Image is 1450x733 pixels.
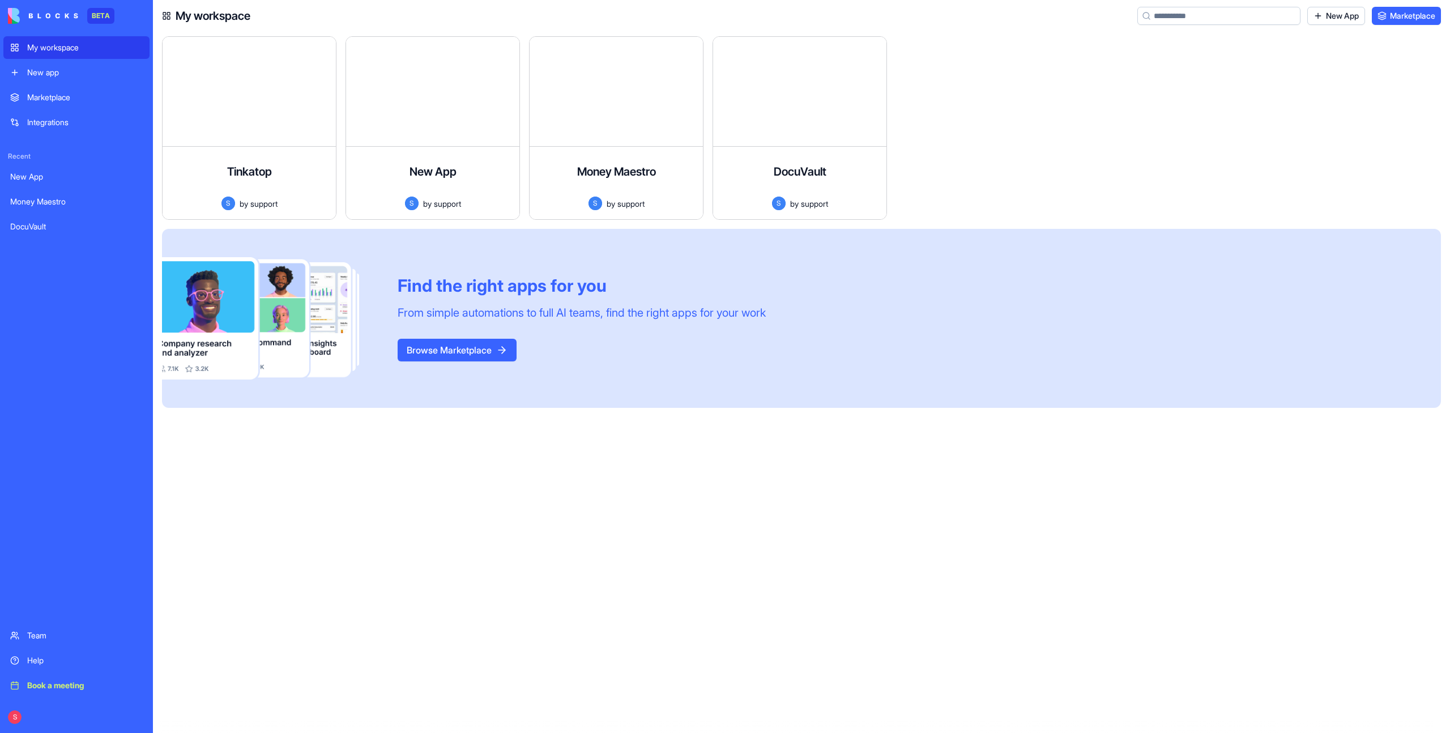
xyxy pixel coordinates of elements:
[529,36,703,220] a: Money MaestroSbysupport
[3,111,150,134] a: Integrations
[3,674,150,697] a: Book a meeting
[3,649,150,672] a: Help
[617,198,645,210] span: support
[398,339,517,361] button: Browse Marketplace
[27,42,143,53] div: My workspace
[27,92,143,103] div: Marketplace
[410,164,457,180] h4: New App
[27,67,143,78] div: New app
[577,164,656,180] h4: Money Maestro
[27,117,143,128] div: Integrations
[398,344,517,356] a: Browse Marketplace
[3,624,150,647] a: Team
[250,198,278,210] span: support
[27,655,143,666] div: Help
[10,221,143,232] div: DocuVault
[713,36,887,220] a: DocuVaultSbysupport
[3,61,150,84] a: New app
[162,36,336,220] a: TinkatopSbysupport
[3,215,150,238] a: DocuVault
[346,36,520,220] a: New AppSbysupport
[774,164,826,180] h4: DocuVault
[1307,7,1365,25] a: New App
[772,197,786,210] span: S
[3,36,150,59] a: My workspace
[10,196,143,207] div: Money Maestro
[398,305,766,321] div: From simple automations to full AI teams, find the right apps for your work
[27,680,143,691] div: Book a meeting
[227,164,272,180] h4: Tinkatop
[221,197,235,210] span: S
[790,198,799,210] span: by
[801,198,828,210] span: support
[3,152,150,161] span: Recent
[398,275,766,296] div: Find the right apps for you
[405,197,419,210] span: S
[8,710,22,724] span: S
[1372,7,1441,25] a: Marketplace
[10,171,143,182] div: New App
[423,198,432,210] span: by
[588,197,602,210] span: S
[3,190,150,213] a: Money Maestro
[27,630,143,641] div: Team
[607,198,615,210] span: by
[240,198,248,210] span: by
[87,8,114,24] div: BETA
[8,8,78,24] img: logo
[176,8,250,24] h4: My workspace
[8,8,114,24] a: BETA
[3,165,150,188] a: New App
[3,86,150,109] a: Marketplace
[434,198,461,210] span: support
